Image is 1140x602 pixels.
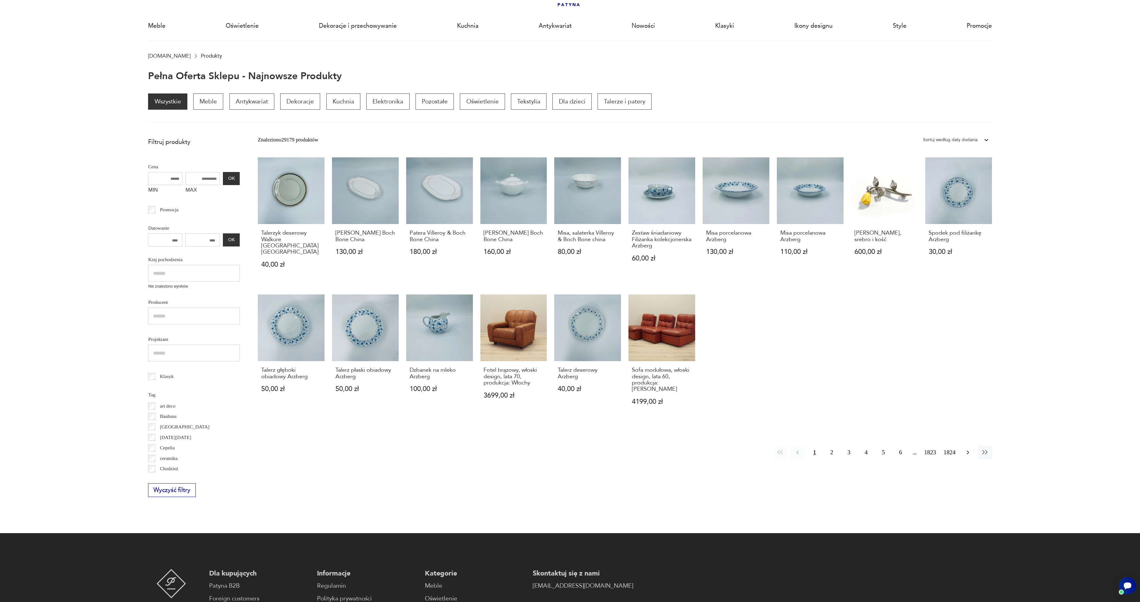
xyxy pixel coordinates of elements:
button: Wyczyść filtry [148,483,195,497]
p: [DATE][DATE] [160,433,191,442]
p: [GEOGRAPHIC_DATA] [160,423,209,431]
a: Oświetlenie [226,12,259,40]
p: 3699,00 zł [483,392,543,399]
a: Pozostałe [416,93,454,110]
img: Patyna - sklep z meblami i dekoracjami vintage [156,569,186,598]
a: Spodek pod filiżankę ArzbergSpodek pod filiżankę Arzberg30,00 zł [925,157,992,283]
h3: Zestaw śniadaniowy Filiżanka kolekcjonerska Arzberg [632,230,692,249]
a: Dekoracje i przechowywanie [319,12,397,40]
h3: Fotel brązowy, włoski design, lata 70, produkcja: Włochy [483,367,543,386]
a: [DOMAIN_NAME] [148,53,190,59]
a: Talerz płaski obiadowy ArzbergTalerz płaski obiadowy Arzberg50,00 zł [332,294,399,420]
a: Meble [148,12,166,40]
button: 1824 [942,446,957,459]
a: [EMAIL_ADDRESS][DOMAIN_NAME] [533,581,633,590]
a: Meble [193,93,223,110]
a: Antykwariat [229,93,274,110]
div: Znaleziono 29179 produktów [258,136,318,144]
p: Klasyk [160,372,174,380]
a: Meble [425,581,525,590]
a: Talerze i patery [598,93,652,110]
iframe: Smartsupp widget button [1119,577,1136,595]
p: Filtruj produkty [148,138,240,146]
button: 2 [825,446,839,459]
a: Patera Villeroy Boch Bone China[PERSON_NAME] Boch Bone China130,00 zł [332,157,399,283]
p: Projektant [148,335,240,343]
label: MAX [185,185,220,197]
p: Skontaktuj się z nami [533,569,633,578]
button: 3 [842,446,856,459]
a: Antykwariat [539,12,572,40]
p: Bauhaus [160,412,177,420]
h3: Misa, salaterka Villeroy & Boch Bone china [558,230,618,243]
h3: Talerz głęboki obiadowy Arzberg [261,367,321,380]
p: 600,00 zł [854,249,914,255]
a: Fotel brązowy, włoski design, lata 70, produkcja: WłochyFotel brązowy, włoski design, lata 70, pr... [480,294,547,420]
a: Tekstylia [511,93,546,110]
p: Kraj pochodzenia [148,256,240,264]
a: Talerz głęboki obiadowy ArzbergTalerz głęboki obiadowy Arzberg50,00 zł [258,294,325,420]
p: Datowanie [148,224,240,232]
button: OK [223,233,240,246]
h3: Misa porcelanowa Arzberg [780,230,840,243]
p: 4199,00 zł [632,399,692,405]
a: Misa porcelanowa ArzbergMisa porcelanowa Arzberg110,00 zł [777,157,844,283]
p: 130,00 zł [706,249,766,255]
p: Promocja [160,206,179,214]
p: 40,00 zł [261,261,321,268]
h3: Talerz deserowy Arzberg [558,367,618,380]
p: Informacje [317,569,417,578]
div: Sortuj według daty dodania [923,136,978,144]
a: Regulamin [317,581,417,590]
a: Promocje [967,12,992,40]
a: Style [893,12,907,40]
p: 50,00 zł [335,386,395,392]
a: Wszystkie [148,93,187,110]
button: 1823 [922,446,938,459]
p: 60,00 zł [632,255,692,262]
a: Misa, salaterka Villeroy & Boch Bone chinaMisa, salaterka Villeroy & Boch Bone china80,00 zł [554,157,621,283]
a: Kuchnia [326,93,360,110]
p: 80,00 zł [558,249,618,255]
p: 130,00 zł [335,249,395,255]
p: 30,00 zł [929,249,988,255]
p: 50,00 zł [261,386,321,392]
a: Broszka róża, srebro i kość[PERSON_NAME], srebro i kość600,00 zł [851,157,918,283]
button: 6 [894,446,907,459]
p: Cepelia [160,444,175,452]
a: Oświetlenie [460,93,505,110]
a: Nowości [632,12,655,40]
p: 160,00 zł [483,249,543,255]
h3: Dzbanek na mleko Arzberg [410,367,469,380]
button: 5 [877,446,890,459]
a: Sofa modułowa, włoski design, lata 60, produkcja: WłochySofa modułowa, włoski design, lata 60, pr... [628,294,695,420]
h3: Misa porcelanowa Arzberg [706,230,766,243]
p: 100,00 zł [410,386,469,392]
p: 180,00 zł [410,249,469,255]
p: 110,00 zł [780,249,840,255]
button: OK [223,172,240,185]
a: Ikony designu [794,12,833,40]
a: Talerz deserowy ArzbergTalerz deserowy Arzberg40,00 zł [554,294,621,420]
p: Dla kupujących [209,569,310,578]
h3: Sofa modułowa, włoski design, lata 60, produkcja: [PERSON_NAME] [632,367,692,393]
a: Dla dzieci [552,93,591,110]
a: Elektronika [366,93,409,110]
p: Tag [148,391,240,399]
p: Producent [148,298,240,306]
a: Zestaw śniadaniowy Filiżanka kolekcjonerska ArzbergZestaw śniadaniowy Filiżanka kolekcjonerska Ar... [628,157,695,283]
p: Nie znaleziono wyników [148,284,240,289]
a: Klasyki [715,12,734,40]
a: Dekoracje [280,93,320,110]
a: Dzbanek na mleko ArzbergDzbanek na mleko Arzberg100,00 zł [406,294,473,420]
